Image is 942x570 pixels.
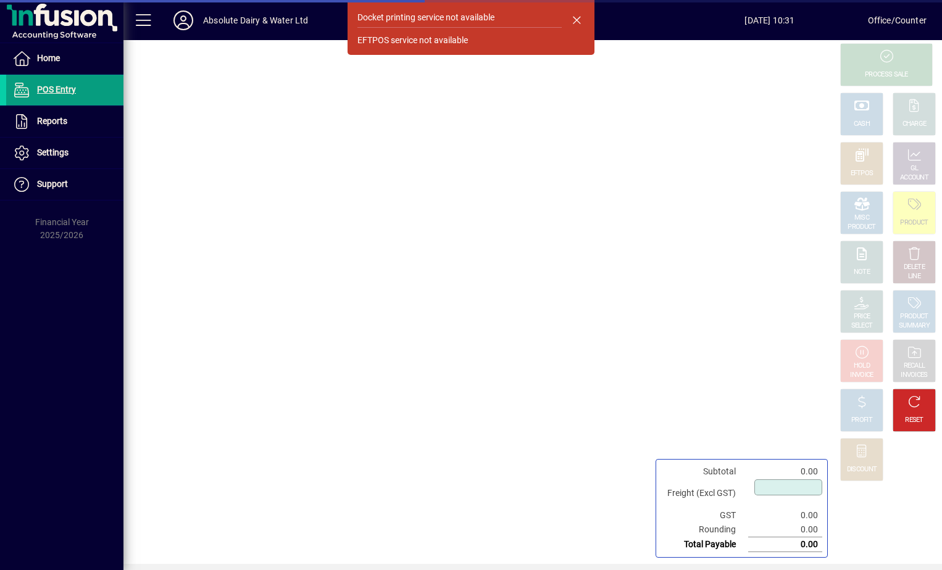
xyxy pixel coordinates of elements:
[848,223,875,232] div: PRODUCT
[911,164,919,173] div: GL
[661,465,748,479] td: Subtotal
[672,10,867,30] span: [DATE] 10:31
[37,147,69,157] span: Settings
[37,85,76,94] span: POS Entry
[661,522,748,537] td: Rounding
[6,138,123,168] a: Settings
[900,173,928,183] div: ACCOUNT
[854,268,870,277] div: NOTE
[904,361,925,371] div: RECALL
[6,106,123,137] a: Reports
[661,537,748,552] td: Total Payable
[164,9,203,31] button: Profile
[851,416,872,425] div: PROFIT
[748,508,822,522] td: 0.00
[900,218,928,228] div: PRODUCT
[37,116,67,126] span: Reports
[851,169,873,178] div: EFTPOS
[748,465,822,479] td: 0.00
[6,43,123,74] a: Home
[901,371,927,380] div: INVOICES
[900,312,928,321] div: PRODUCT
[203,10,309,30] div: Absolute Dairy & Water Ltd
[661,479,748,508] td: Freight (Excl GST)
[847,465,877,474] div: DISCOUNT
[899,321,930,331] div: SUMMARY
[854,120,870,129] div: CASH
[902,120,927,129] div: CHARGE
[748,537,822,552] td: 0.00
[905,416,923,425] div: RESET
[661,508,748,522] td: GST
[904,263,925,272] div: DELETE
[6,169,123,200] a: Support
[854,361,870,371] div: HOLD
[854,213,869,223] div: MISC
[868,10,927,30] div: Office/Counter
[851,321,873,331] div: SELECT
[850,371,873,380] div: INVOICE
[37,53,60,63] span: Home
[854,312,870,321] div: PRICE
[865,70,908,80] div: PROCESS SALE
[748,522,822,537] td: 0.00
[908,272,920,281] div: LINE
[37,179,68,189] span: Support
[357,34,468,47] div: EFTPOS service not available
